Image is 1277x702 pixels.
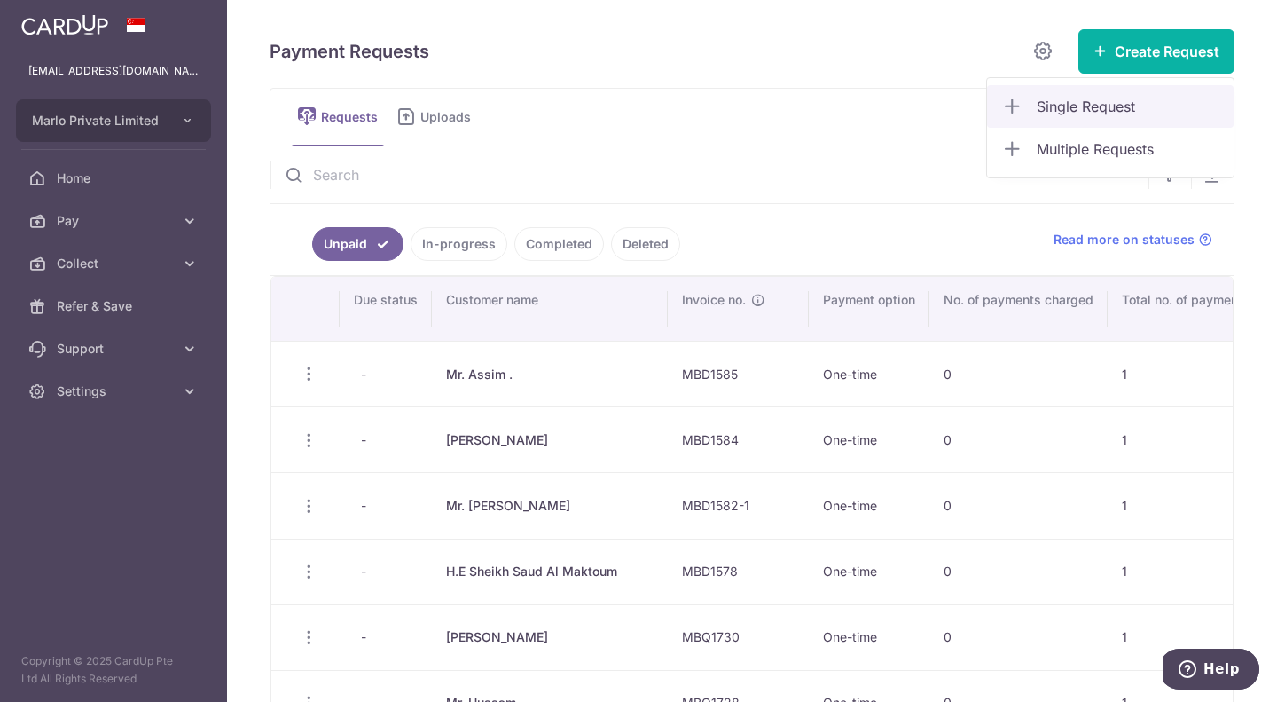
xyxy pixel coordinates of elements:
[987,85,1234,128] a: Single Request
[270,146,1148,203] input: Search
[514,227,604,261] a: Completed
[668,472,809,538] td: MBD1582-1
[668,341,809,406] td: MBD1585
[1108,604,1264,670] td: 1
[354,625,373,650] span: -
[929,539,1108,604] td: 0
[1108,341,1264,406] td: 1
[57,255,174,272] span: Collect
[944,291,1093,309] span: No. of payments charged
[987,128,1234,170] a: Multiple Requests
[682,291,746,309] span: Invoice no.
[1108,406,1264,472] td: 1
[354,559,373,584] span: -
[668,406,809,472] td: MBD1584
[611,227,680,261] a: Deleted
[809,406,929,472] td: One-time
[986,77,1234,178] ul: Create Request
[292,89,384,146] a: Requests
[432,406,668,472] td: [PERSON_NAME]
[57,383,174,400] span: Settings
[1054,231,1195,248] span: Read more on statuses
[929,277,1108,341] th: No. of payments charged
[809,341,929,406] td: One-time
[809,472,929,538] td: One-time
[432,277,668,341] th: Customer name
[929,472,1108,538] td: 0
[312,227,403,261] a: Unpaid
[809,277,929,341] th: Payment option
[668,539,809,604] td: MBD1578
[1122,291,1250,309] span: Total no. of payments
[1108,277,1264,341] th: Total no. of payments
[28,62,199,80] p: [EMAIL_ADDRESS][DOMAIN_NAME]
[432,341,668,406] td: Mr. Assim .
[432,539,668,604] td: H.E Sheikh Saud Al Maktoum
[929,604,1108,670] td: 0
[40,12,76,28] span: Help
[340,277,432,341] th: Due status
[668,604,809,670] td: MBQ1730
[432,472,668,538] td: Mr. [PERSON_NAME]
[57,170,174,187] span: Home
[432,604,668,670] td: [PERSON_NAME]
[809,539,929,604] td: One-time
[57,340,174,358] span: Support
[354,493,373,518] span: -
[668,277,809,341] th: Invoice no.
[1108,539,1264,604] td: 1
[354,362,373,387] span: -
[321,108,384,126] span: Requests
[270,37,429,66] h5: Payment Requests
[929,406,1108,472] td: 0
[391,89,483,146] a: Uploads
[57,212,174,230] span: Pay
[1054,231,1212,248] a: Read more on statuses
[1037,138,1219,160] span: Multiple Requests
[809,604,929,670] td: One-time
[354,428,373,453] span: -
[21,14,108,35] img: CardUp
[16,99,211,142] button: Marlo Private Limited
[32,112,163,130] span: Marlo Private Limited
[420,108,483,126] span: Uploads
[411,227,507,261] a: In-progress
[929,341,1108,406] td: 0
[823,291,915,309] span: Payment option
[57,297,174,315] span: Refer & Save
[1037,96,1219,117] span: Single Request
[1078,29,1234,74] button: Create Request
[1108,472,1264,538] td: 1
[1163,649,1259,693] iframe: Opens a widget where you can find more information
